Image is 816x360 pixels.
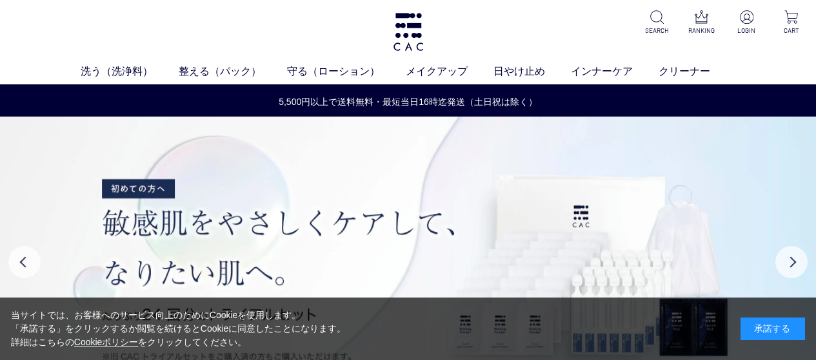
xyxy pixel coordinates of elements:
[179,64,287,79] a: 整える（パック）
[493,64,571,79] a: 日やけ止め
[741,317,805,340] div: 承諾する
[406,64,493,79] a: メイクアップ
[777,10,806,35] a: CART
[687,10,716,35] a: RANKING
[775,246,808,278] button: Next
[81,64,179,79] a: 洗う（洗浄料）
[732,10,761,35] a: LOGIN
[571,64,659,79] a: インナーケア
[1,95,815,109] a: 5,500円以上で送料無料・最短当日16時迄発送（土日祝は除く）
[642,10,672,35] a: SEARCH
[777,26,806,35] p: CART
[642,26,672,35] p: SEARCH
[74,337,139,347] a: Cookieポリシー
[11,308,346,349] div: 当サイトでは、お客様へのサービス向上のためにCookieを使用します。 「承諾する」をクリックするか閲覧を続けるとCookieに同意したことになります。 詳細はこちらの をクリックしてください。
[8,246,41,278] button: Previous
[687,26,716,35] p: RANKING
[732,26,761,35] p: LOGIN
[287,64,406,79] a: 守る（ローション）
[392,13,425,51] img: logo
[659,64,736,79] a: クリーナー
